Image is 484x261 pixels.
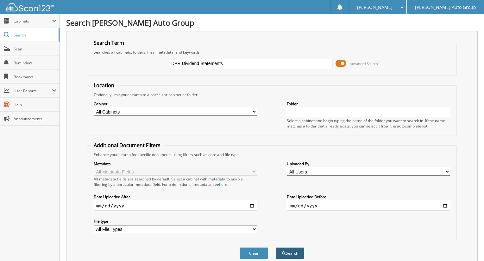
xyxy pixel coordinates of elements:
legend: Location [91,82,117,89]
div: All metadata fields are searched by default. Select a cabinet with metadata to enable filtering b... [94,176,257,187]
label: Cabinet [94,101,257,107]
label: Date Uploaded Before [287,194,450,199]
input: start [94,201,257,211]
span: Announcements [14,116,56,121]
legend: Additional Document Filters [91,142,164,149]
span: [PERSON_NAME] Auto Group [415,5,476,9]
div: Select a cabinet and begin typing the name of the folder you want to search in. If the name match... [287,118,450,129]
label: Metadata [94,161,257,166]
div: Searches all cabinets, folders, files, metadata, and keywords [91,49,453,55]
span: [PERSON_NAME] [357,5,393,9]
label: Uploaded By [287,161,450,166]
button: Clear [240,247,268,259]
div: Optionally limit your search to a particular cabinet or folder [91,92,453,97]
div: Enhance your search for specific documents using filters such as date and file type. [91,152,453,157]
label: Folder [287,101,450,107]
label: Date Uploaded After [94,194,257,199]
span: Advanced Search [350,61,378,66]
a: here [219,182,227,187]
label: File type [94,219,257,224]
span: Help [14,102,56,108]
button: Search [276,247,304,259]
legend: Search Term [91,39,127,46]
span: Search [14,32,55,38]
h1: Search [PERSON_NAME] Auto Group [66,17,478,28]
span: Bookmarks [14,74,56,80]
img: scan123-logo-white.svg [6,3,54,11]
input: end [287,201,450,211]
span: Cabinets [14,18,52,24]
span: Reminders [14,60,56,66]
span: Scan [14,46,56,52]
iframe: Chat Widget [452,231,484,261]
span: User Reports [14,88,52,94]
